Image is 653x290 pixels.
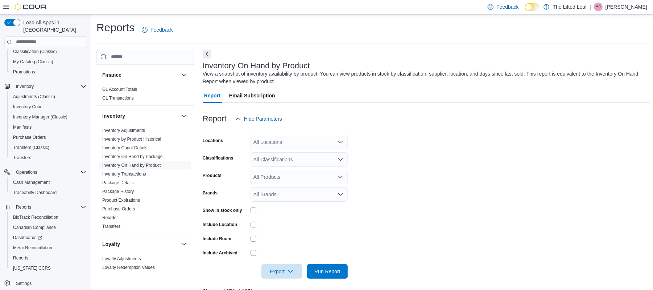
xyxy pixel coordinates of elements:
[102,154,163,160] span: Inventory On Hand by Package
[10,243,86,252] span: Metrc Reconciliation
[10,188,86,197] span: Traceabilty Dashboard
[10,233,86,242] span: Dashboards
[13,82,37,91] button: Inventory
[102,87,137,92] a: GL Account Totals
[102,136,161,142] span: Inventory by Product Historical
[102,172,146,177] a: Inventory Transactions
[10,233,45,242] a: Dashboards
[13,168,40,177] button: Operations
[10,57,56,66] a: My Catalog (Classic)
[102,206,135,212] span: Purchase Orders
[7,253,89,263] button: Reports
[10,254,31,262] a: Reports
[13,203,34,212] button: Reports
[102,145,148,151] span: Inventory Count Details
[102,189,134,194] span: Package History
[16,84,34,89] span: Inventory
[102,128,145,133] span: Inventory Adjustments
[96,126,194,234] div: Inventory
[203,190,218,196] label: Brands
[102,154,163,159] a: Inventory On Hand by Package
[102,112,125,120] h3: Inventory
[102,206,135,212] a: Purchase Orders
[7,57,89,67] button: My Catalog (Classic)
[102,71,121,78] h3: Finance
[20,19,86,33] span: Load All Apps in [GEOGRAPHIC_DATA]
[10,254,86,262] span: Reports
[10,133,49,142] a: Purchase Orders
[102,71,178,78] button: Finance
[10,264,54,273] a: [US_STATE] CCRS
[102,197,140,203] span: Product Expirations
[7,263,89,273] button: [US_STATE] CCRS
[606,3,647,11] p: [PERSON_NAME]
[13,168,86,177] span: Operations
[13,214,58,220] span: BioTrack Reconciliation
[10,68,38,76] a: Promotions
[102,215,118,221] span: Reorder
[203,222,237,227] label: Include Location
[13,225,56,230] span: Canadian Compliance
[102,95,134,101] span: GL Transactions
[10,102,86,111] span: Inventory Count
[10,133,86,142] span: Purchase Orders
[496,3,518,11] span: Feedback
[7,222,89,233] button: Canadian Compliance
[102,163,161,168] a: Inventory On Hand by Product
[10,178,53,187] a: Cash Management
[7,153,89,163] button: Transfers
[102,189,134,194] a: Package History
[232,112,285,126] button: Hide Parameters
[13,82,86,91] span: Inventory
[596,3,601,11] span: YJ
[13,114,67,120] span: Inventory Manager (Classic)
[203,250,237,256] label: Include Archived
[525,3,540,11] input: Dark Mode
[338,157,343,162] button: Open list of options
[102,224,120,229] a: Transfers
[203,173,222,178] label: Products
[7,132,89,142] button: Purchase Orders
[203,155,233,161] label: Classifications
[204,88,220,103] span: Report
[203,208,242,213] label: Show in stock only
[307,264,348,279] button: Run Report
[102,180,134,185] a: Package Details
[10,213,61,222] a: BioTrack Reconciliation
[13,49,57,55] span: Classification (Classic)
[96,85,194,105] div: Finance
[102,145,148,150] a: Inventory Count Details
[13,180,50,185] span: Cash Management
[102,256,141,262] span: Loyalty Adjustments
[150,26,173,33] span: Feedback
[102,162,161,168] span: Inventory On Hand by Product
[102,171,146,177] span: Inventory Transactions
[102,282,114,289] h3: OCM
[1,202,89,212] button: Reports
[102,112,178,120] button: Inventory
[10,102,47,111] a: Inventory Count
[203,236,231,242] label: Include Room
[10,113,70,121] a: Inventory Manager (Classic)
[10,178,86,187] span: Cash Management
[10,243,55,252] a: Metrc Reconciliation
[10,123,86,132] span: Manifests
[7,142,89,153] button: Transfers (Classic)
[7,233,89,243] a: Dashboards
[594,3,603,11] div: Yajaira Jones
[1,81,89,92] button: Inventory
[10,213,86,222] span: BioTrack Reconciliation
[7,188,89,198] button: Traceabilty Dashboard
[314,268,340,275] span: Run Report
[10,57,86,66] span: My Catalog (Classic)
[338,174,343,180] button: Open list of options
[13,145,49,150] span: Transfers (Classic)
[13,235,42,241] span: Dashboards
[266,264,298,279] span: Export
[1,278,89,288] button: Settings
[10,153,86,162] span: Transfers
[10,113,86,121] span: Inventory Manager (Classic)
[7,112,89,122] button: Inventory Manager (Classic)
[261,264,302,279] button: Export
